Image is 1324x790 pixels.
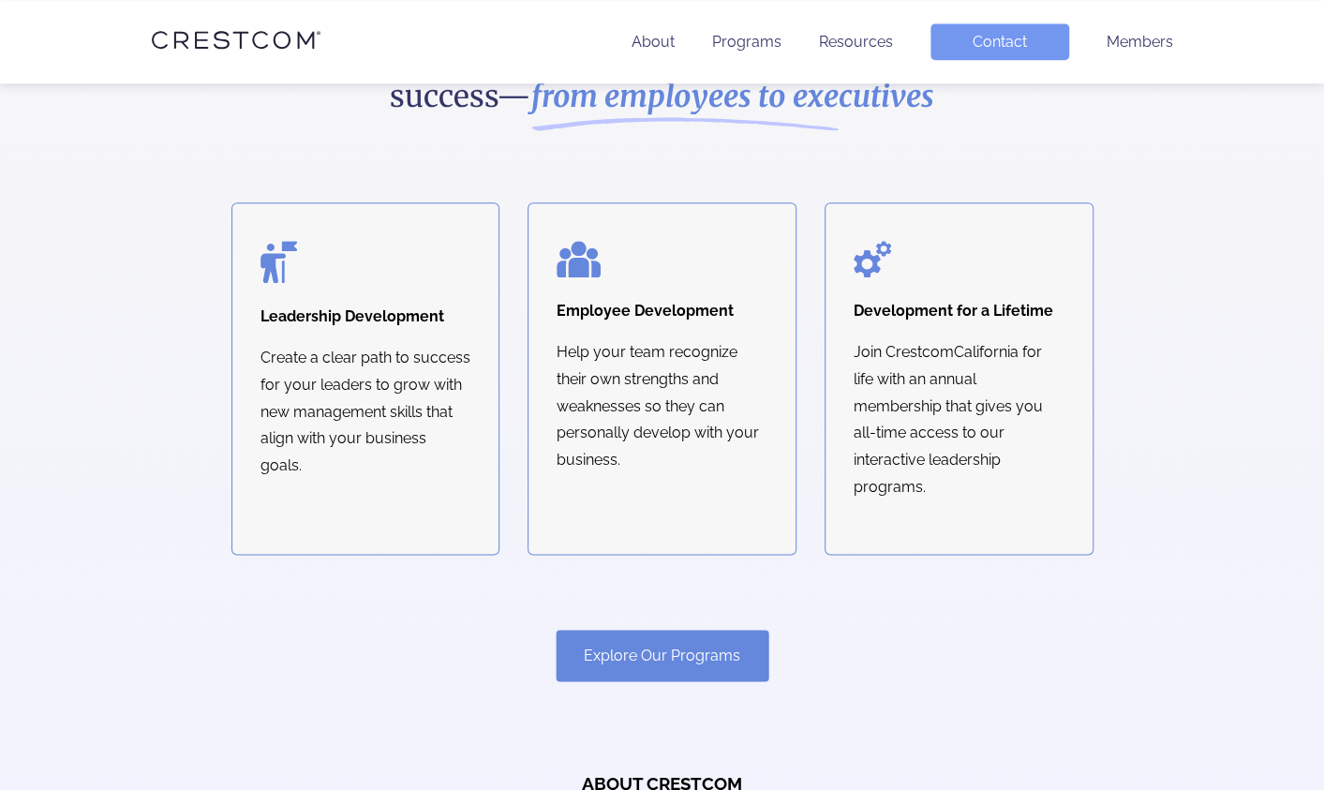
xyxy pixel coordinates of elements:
i: from employees to executives [531,76,934,118]
h4: Development for a Lifetime [854,302,1064,320]
img: Lifetime [854,241,892,278]
a: About [632,33,675,51]
p: Create a clear path to success for your leaders to grow with new management skills that align wit... [260,345,471,480]
p: Help your team recognize their own strengths and weaknesses so they can personally develop with y... [557,339,767,474]
a: Explore Our Programs [556,630,768,681]
a: Contact [930,23,1069,60]
a: Resources [819,33,893,51]
h4: Employee Development [557,302,767,320]
h4: Leadership Development [260,307,471,325]
img: Employee [557,241,601,278]
a: Members [1107,33,1173,51]
a: Programs [712,33,781,51]
p: Unite your team with a proven method for success— [329,34,996,118]
img: Leadership [260,241,297,284]
p: Join CrestcomCalifornia for life with an annual membership that gives you all-time access to our ... [854,339,1064,501]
